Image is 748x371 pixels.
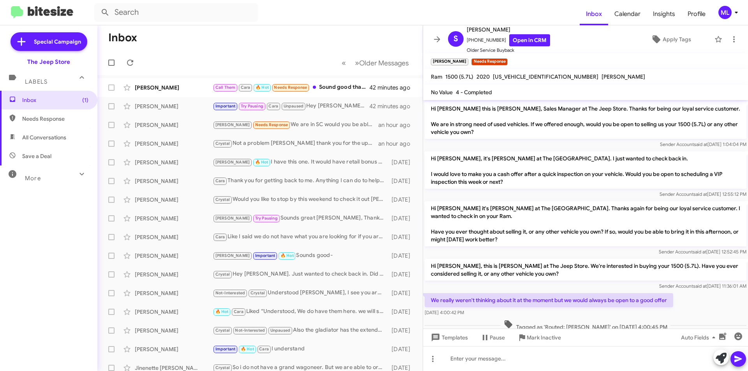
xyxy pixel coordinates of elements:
[213,270,388,279] div: Hey [PERSON_NAME]. Just wanted to check back in. Did we have some time this weekend to stop by an...
[388,196,416,204] div: [DATE]
[693,249,706,255] span: said at
[213,251,388,260] div: Sounds good-
[663,32,691,46] span: Apply Tags
[213,195,388,204] div: Would you like to stop by this weekend to check it out [PERSON_NAME]?
[255,160,268,165] span: 🔥 Hot
[213,345,388,353] div: I understand
[429,331,468,345] span: Templates
[135,84,213,91] div: [PERSON_NAME]
[135,308,213,316] div: [PERSON_NAME]
[388,252,416,260] div: [DATE]
[425,259,746,281] p: Hi [PERSON_NAME], this is [PERSON_NAME] at The Jeep Store. We're interested in buying your 1500 (...
[675,331,725,345] button: Auto Fields
[215,122,250,127] span: [PERSON_NAME]
[256,85,269,90] span: 🔥 Hot
[337,55,413,71] nav: Page navigation example
[467,46,550,54] span: Older Service Buyback
[284,104,304,109] span: Unpaused
[268,104,278,109] span: Cara
[235,328,265,333] span: Not-Interested
[22,115,88,123] span: Needs Response
[215,290,245,295] span: Not-Interested
[359,59,409,67] span: Older Messages
[215,104,236,109] span: Important
[370,84,416,91] div: 42 minutes ago
[388,215,416,222] div: [DATE]
[274,85,307,90] span: Needs Response
[135,345,213,353] div: [PERSON_NAME]
[213,288,388,297] div: Understood [PERSON_NAME], I see you are working with [PERSON_NAME]. Thank you for your response.
[215,328,230,333] span: Crystal
[94,3,258,22] input: Search
[693,283,707,289] span: said at
[659,283,746,289] span: Sender Account [DATE] 11:36:01 AM
[355,58,359,68] span: »
[511,331,567,345] button: Mark Inactive
[602,73,645,80] span: [PERSON_NAME]
[213,158,388,167] div: I have this one. It would have retail bonus cash for $2,250. Out price would be $44,480. LINK TO ...
[474,331,511,345] button: Pause
[215,272,230,277] span: Crystal
[270,328,291,333] span: Unpaused
[378,140,416,148] div: an hour ago
[280,253,294,258] span: 🔥 Hot
[467,25,550,34] span: [PERSON_NAME]
[213,326,388,335] div: Also the gladiator has the extended warranty to 120k or so
[22,134,66,141] span: All Conversations
[388,327,416,334] div: [DATE]
[681,331,718,345] span: Auto Fields
[215,85,236,90] span: Call Them
[215,216,250,221] span: [PERSON_NAME]
[135,196,213,204] div: [PERSON_NAME]
[631,32,711,46] button: Apply Tags
[241,346,254,352] span: 🔥 Hot
[388,158,416,166] div: [DATE]
[342,58,346,68] span: «
[135,177,213,185] div: [PERSON_NAME]
[82,96,88,104] span: (1)
[660,141,746,147] span: Sender Account [DATE] 1:04:04 PM
[215,253,250,258] span: [PERSON_NAME]
[608,3,647,25] a: Calendar
[259,346,269,352] span: Cara
[215,346,236,352] span: Important
[388,271,416,278] div: [DATE]
[213,176,388,185] div: Thank you for getting back to me. Anything I can do to help move forward with a purchase?
[22,96,88,104] span: Inbox
[425,293,673,307] p: We really weren't thinking about it at the moment but we would always be open to a good offer
[135,102,213,110] div: [PERSON_NAME]
[370,102,416,110] div: 42 minutes ago
[580,3,608,25] a: Inbox
[213,214,388,223] div: Sounds great [PERSON_NAME], Thank you sir
[215,234,225,239] span: Cara
[388,308,416,316] div: [DATE]
[34,38,81,46] span: Special Campaign
[108,32,137,44] h1: Inbox
[135,289,213,297] div: [PERSON_NAME]
[423,331,474,345] button: Templates
[431,89,453,96] span: No Value
[681,3,712,25] span: Profile
[213,120,378,129] div: We are in SC would you be able to give us a quote via phone
[388,233,416,241] div: [DATE]
[693,191,707,197] span: said at
[135,327,213,334] div: [PERSON_NAME]
[388,289,416,297] div: [DATE]
[213,139,378,148] div: Not a problem [PERSON_NAME] thank you for the update. Always happy to help!
[471,58,507,65] small: Needs Response
[509,34,550,46] a: Open in CRM
[718,6,732,19] div: ML
[388,345,416,353] div: [DATE]
[135,233,213,241] div: [PERSON_NAME]
[255,122,288,127] span: Needs Response
[255,253,275,258] span: Important
[647,3,681,25] a: Insights
[215,178,225,183] span: Cara
[694,141,707,147] span: said at
[215,197,230,202] span: Crystal
[493,73,598,80] span: [US_VEHICLE_IDENTIFICATION_NUMBER]
[213,307,388,316] div: Liked “Understood, We do have them here. we will shoot you a text [DATE] morning to confirm if th...
[490,331,505,345] span: Pause
[215,309,229,314] span: 🔥 Hot
[453,33,458,45] span: S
